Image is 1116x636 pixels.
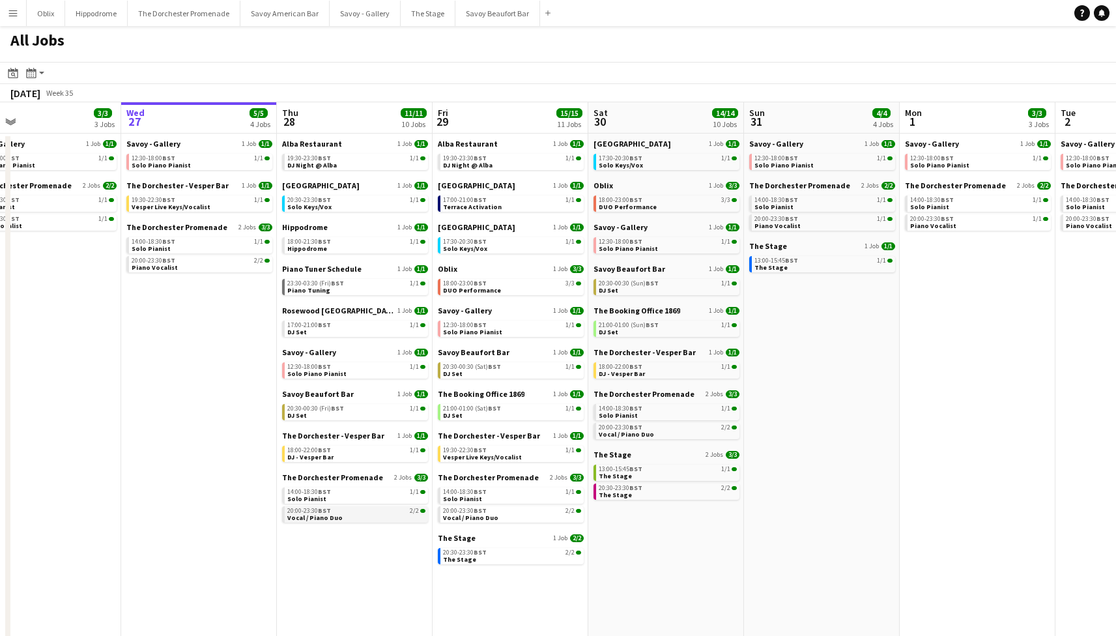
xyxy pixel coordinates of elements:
[443,280,487,287] span: 18:00-23:00
[594,306,739,347] div: The Booking Office 18691 Job1/121:00-01:00 (Sun)BST1/1DJ Set
[83,182,100,190] span: 2 Jobs
[599,328,618,336] span: DJ Set
[881,242,895,250] span: 1/1
[438,306,584,315] a: Savoy - Gallery1 Job1/1
[865,140,879,148] span: 1 Job
[318,362,331,371] span: BST
[397,307,412,315] span: 1 Job
[488,362,501,371] span: BST
[331,279,344,287] span: BST
[254,155,263,162] span: 1/1
[721,155,730,162] span: 1/1
[754,155,798,162] span: 12:30-18:00
[438,264,457,274] span: Oblix
[594,139,739,149] a: [GEOGRAPHIC_DATA]1 Job1/1
[438,264,584,274] a: Oblix1 Job3/3
[865,242,879,250] span: 1 Job
[754,214,893,229] a: 20:00-23:30BST1/1Piano Vocalist
[749,181,850,190] span: The Dorchester Promenade
[126,222,227,232] span: The Dorchester Promenade
[282,139,428,181] div: Alba Restaurant1 Job1/119:30-23:30BST1/1DJ Night @ Alba
[287,197,331,203] span: 20:30-23:30
[254,257,263,264] span: 2/2
[754,263,788,272] span: The Stage
[259,140,272,148] span: 1/1
[599,155,642,162] span: 17:30-20:30
[474,195,487,204] span: BST
[599,197,642,203] span: 18:00-23:00
[1033,155,1042,162] span: 1/1
[1066,197,1109,203] span: 14:00-18:30
[594,264,739,306] div: Savoy Beaufort Bar1 Job1/120:30-00:30 (Sun)BST1/1DJ Set
[1096,214,1109,223] span: BST
[910,216,954,222] span: 20:00-23:30
[282,139,342,149] span: Alba Restaurant
[438,139,584,181] div: Alba Restaurant1 Job1/119:30-23:30BST1/1DJ Night @ Alba
[132,237,270,252] a: 14:00-18:30BST1/1Solo Pianist
[318,154,331,162] span: BST
[565,280,575,287] span: 3/3
[474,237,487,246] span: BST
[443,155,487,162] span: 19:30-23:30
[721,322,730,328] span: 1/1
[941,154,954,162] span: BST
[905,181,1051,190] a: The Dorchester Promenade2 Jobs2/2
[709,182,723,190] span: 1 Job
[282,306,395,315] span: Rosewood London
[726,349,739,356] span: 1/1
[438,306,584,347] div: Savoy - Gallery1 Job1/112:30-18:00BST1/1Solo Piano Pianist
[132,195,270,210] a: 19:30-22:30BST1/1Vesper Live Keys/Vocalist
[132,256,270,271] a: 20:00-23:30BST2/2Piano Vocalist
[754,216,798,222] span: 20:00-23:30
[594,181,739,222] div: Oblix1 Job3/318:00-23:00BST3/3DUO Performance
[126,222,272,232] a: The Dorchester Promenade2 Jobs3/3
[254,197,263,203] span: 1/1
[599,237,737,252] a: 12:30-18:00BST1/1Solo Piano Pianist
[414,140,428,148] span: 1/1
[443,321,581,336] a: 12:30-18:00BST1/1Solo Piano Pianist
[414,349,428,356] span: 1/1
[749,139,895,149] a: Savoy - Gallery1 Job1/1
[282,222,328,232] span: Hippodrome
[754,257,798,264] span: 13:00-15:45
[132,154,270,169] a: 12:30-18:00BST1/1Solo Piano Pianist
[754,195,893,210] a: 14:00-18:30BST1/1Solo Pianist
[162,154,175,162] span: BST
[443,286,501,295] span: DUO Performance
[721,197,730,203] span: 3/3
[570,182,584,190] span: 1/1
[287,237,425,252] a: 18:00-21:30BST1/1Hippodrome
[594,347,739,389] div: The Dorchester - Vesper Bar1 Job1/118:00-22:00BST1/1DJ - Vesper Bar
[414,224,428,231] span: 1/1
[721,280,730,287] span: 1/1
[594,264,665,274] span: Savoy Beaufort Bar
[877,197,886,203] span: 1/1
[1020,140,1035,148] span: 1 Job
[438,222,515,232] span: Goring Hotel
[881,182,895,190] span: 2/2
[754,222,801,230] span: Piano Vocalist
[910,222,956,230] span: Piano Vocalist
[877,155,886,162] span: 1/1
[287,195,425,210] a: 20:30-23:30BST1/1Solo Keys/Vox
[287,279,425,294] a: 23:30-03:30 (Fri)BST1/1Piano Tuning
[599,279,737,294] a: 20:30-00:30 (Sun)BST1/1DJ Set
[553,140,567,148] span: 1 Job
[1066,222,1112,230] span: Piano Vocalist
[414,265,428,273] span: 1/1
[594,222,739,232] a: Savoy - Gallery1 Job1/1
[103,182,117,190] span: 2/2
[287,238,331,245] span: 18:00-21:30
[162,195,175,204] span: BST
[553,307,567,315] span: 1 Job
[318,195,331,204] span: BST
[1066,203,1105,211] span: Solo Pianist
[126,139,180,149] span: Savoy - Gallery
[287,322,331,328] span: 17:00-21:00
[7,195,20,204] span: BST
[754,197,798,203] span: 14:00-18:30
[282,306,428,315] a: Rosewood [GEOGRAPHIC_DATA]1 Job1/1
[282,139,428,149] a: Alba Restaurant1 Job1/1
[785,214,798,223] span: BST
[132,257,175,264] span: 20:00-23:30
